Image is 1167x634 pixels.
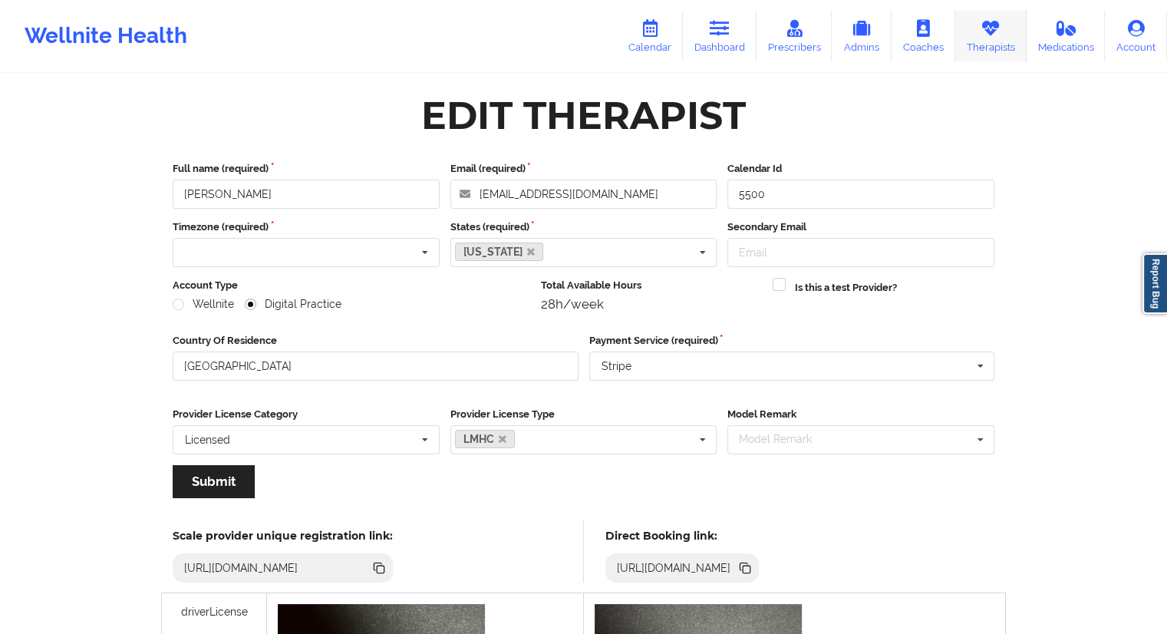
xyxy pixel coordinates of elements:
[727,220,994,235] label: Secondary Email
[173,529,393,543] h5: Scale provider unique registration link:
[602,361,631,371] div: Stripe
[450,161,717,177] label: Email (required)
[617,11,683,61] a: Calendar
[541,296,763,312] div: 28h/week
[173,333,579,348] label: Country Of Residence
[795,280,897,296] label: Is this a test Provider?
[185,434,230,445] div: Licensed
[450,180,717,209] input: Email address
[455,430,516,448] a: LMHC
[735,431,834,448] div: Model Remark
[727,161,994,177] label: Calendar Id
[173,161,440,177] label: Full name (required)
[1142,253,1167,314] a: Report Bug
[541,278,763,293] label: Total Available Hours
[173,465,255,498] button: Submit
[173,407,440,422] label: Provider License Category
[683,11,757,61] a: Dashboard
[1027,11,1106,61] a: Medications
[173,180,440,209] input: Full name
[173,298,234,311] label: Wellnite
[455,243,544,261] a: [US_STATE]
[173,278,530,293] label: Account Type
[178,560,305,576] div: [URL][DOMAIN_NAME]
[450,407,717,422] label: Provider License Type
[955,11,1027,61] a: Therapists
[589,333,995,348] label: Payment Service (required)
[421,91,746,140] div: Edit Therapist
[173,220,440,235] label: Timezone (required)
[892,11,955,61] a: Coaches
[611,560,737,576] div: [URL][DOMAIN_NAME]
[727,180,994,209] input: Calendar Id
[605,529,760,543] h5: Direct Booking link:
[245,298,341,311] label: Digital Practice
[832,11,892,61] a: Admins
[450,220,717,235] label: States (required)
[757,11,832,61] a: Prescribers
[727,238,994,267] input: Email
[727,407,994,422] label: Model Remark
[1105,11,1167,61] a: Account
